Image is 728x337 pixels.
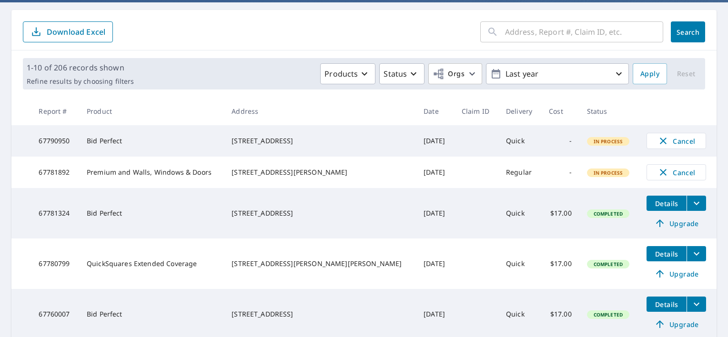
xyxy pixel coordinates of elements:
[652,249,681,258] span: Details
[687,246,706,261] button: filesDropdownBtn-67780799
[678,28,698,37] span: Search
[647,216,706,231] a: Upgrade
[541,97,579,125] th: Cost
[47,27,105,37] p: Download Excel
[416,238,454,289] td: [DATE]
[232,136,408,146] div: [STREET_ADDRESS]
[652,199,681,208] span: Details
[224,97,416,125] th: Address
[79,157,224,188] td: Premium and Walls, Windows & Doors
[579,97,639,125] th: Status
[79,97,224,125] th: Product
[31,188,79,238] td: 67781324
[588,261,628,268] span: Completed
[79,238,224,289] td: QuickSquares Extended Coverage
[541,157,579,188] td: -
[657,135,696,147] span: Cancel
[31,157,79,188] td: 67781892
[647,246,687,261] button: detailsBtn-67780799
[498,125,541,157] td: Quick
[647,164,706,180] button: Cancel
[657,167,696,178] span: Cancel
[324,68,358,79] p: Products
[647,297,687,312] button: detailsBtn-67760007
[588,210,628,217] span: Completed
[687,297,706,312] button: filesDropdownBtn-67760007
[652,218,700,229] span: Upgrade
[416,157,454,188] td: [DATE]
[232,259,408,268] div: [STREET_ADDRESS][PERSON_NAME][PERSON_NAME]
[671,21,705,42] button: Search
[416,188,454,238] td: [DATE]
[79,125,224,157] td: Bid Perfect
[416,97,454,125] th: Date
[486,63,629,84] button: Last year
[652,268,700,279] span: Upgrade
[454,97,498,125] th: Claim ID
[232,309,408,319] div: [STREET_ADDRESS]
[232,208,408,218] div: [STREET_ADDRESS]
[498,97,541,125] th: Delivery
[652,318,700,330] span: Upgrade
[31,97,79,125] th: Report #
[498,188,541,238] td: Quick
[79,188,224,238] td: Bid Perfect
[652,300,681,309] span: Details
[31,125,79,157] td: 67790950
[27,77,134,86] p: Refine results by choosing filters
[379,63,425,84] button: Status
[416,125,454,157] td: [DATE]
[640,68,659,80] span: Apply
[588,169,629,176] span: In Process
[541,188,579,238] td: $17.00
[498,157,541,188] td: Regular
[433,68,465,80] span: Orgs
[384,68,407,79] p: Status
[687,196,706,211] button: filesDropdownBtn-67781324
[428,63,482,84] button: Orgs
[498,238,541,289] td: Quick
[647,196,687,211] button: detailsBtn-67781324
[647,266,706,281] a: Upgrade
[232,168,408,177] div: [STREET_ADDRESS][PERSON_NAME]
[23,21,113,42] button: Download Excel
[541,238,579,289] td: $17.00
[647,133,706,149] button: Cancel
[27,62,134,73] p: 1-10 of 206 records shown
[31,238,79,289] td: 67780799
[633,63,667,84] button: Apply
[505,19,663,45] input: Address, Report #, Claim ID, etc.
[320,63,375,84] button: Products
[541,125,579,157] td: -
[502,66,613,82] p: Last year
[588,311,628,318] span: Completed
[647,317,706,332] a: Upgrade
[588,138,629,145] span: In Process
